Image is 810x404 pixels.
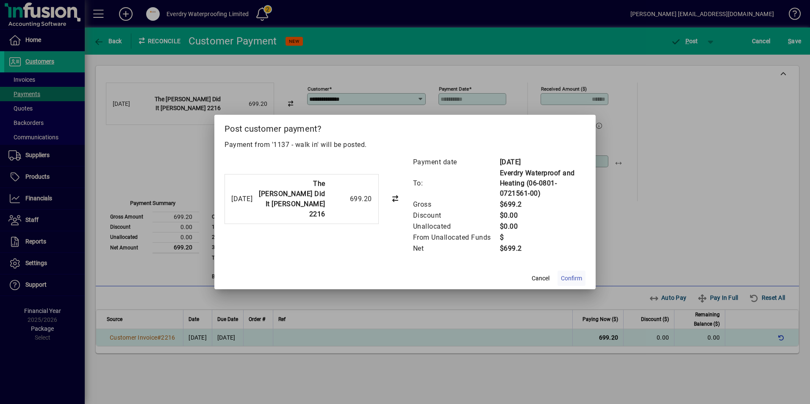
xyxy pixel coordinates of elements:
td: [DATE] [499,157,586,168]
td: Gross [413,199,499,210]
span: Cancel [532,274,549,283]
button: Cancel [527,271,554,286]
h2: Post customer payment? [214,115,596,139]
p: Payment from '1137 - walk in' will be posted. [225,140,585,150]
td: Payment date [413,157,499,168]
td: $699.2 [499,243,586,254]
strong: The [PERSON_NAME] Did It [PERSON_NAME] 2216 [259,180,325,218]
td: Unallocated [413,221,499,232]
td: To: [413,168,499,199]
td: From Unallocated Funds [413,232,499,243]
td: $0.00 [499,221,586,232]
td: Net [413,243,499,254]
td: $ [499,232,586,243]
td: $699.2 [499,199,586,210]
div: 699.20 [330,194,372,204]
td: Everdry Waterproof and Heating (06-0801-0721561-00) [499,168,586,199]
td: $0.00 [499,210,586,221]
button: Confirm [558,271,585,286]
div: [DATE] [231,194,252,204]
span: Confirm [561,274,582,283]
td: Discount [413,210,499,221]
